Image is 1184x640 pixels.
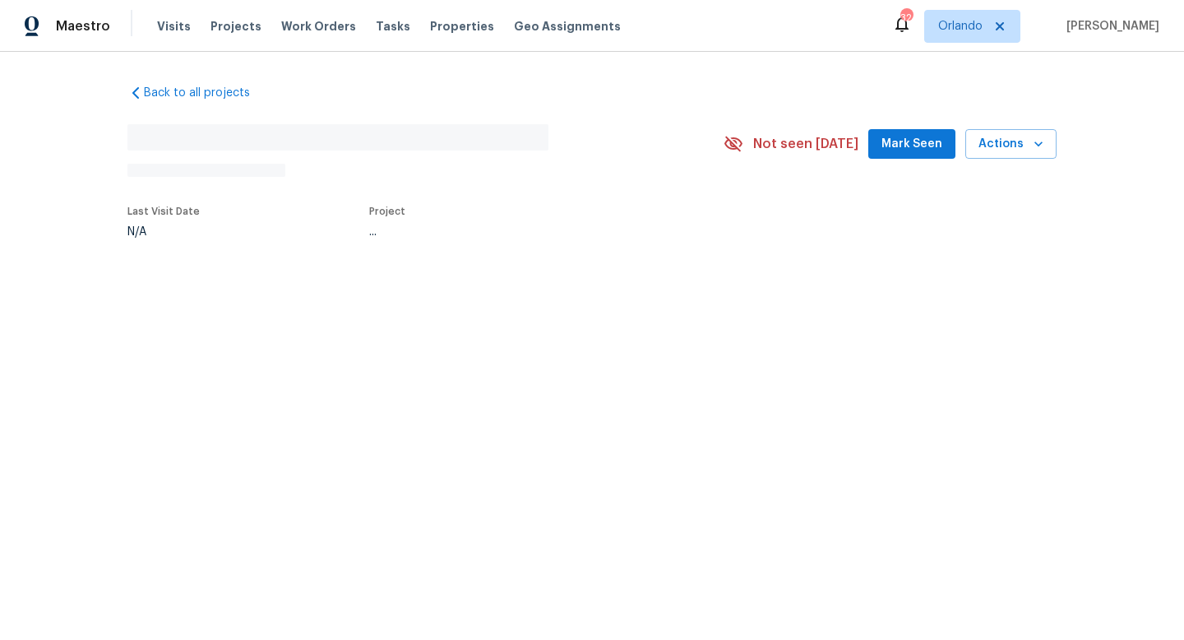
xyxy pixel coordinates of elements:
[127,85,285,101] a: Back to all projects
[210,18,261,35] span: Projects
[56,18,110,35] span: Maestro
[369,206,405,216] span: Project
[127,226,200,238] div: N/A
[938,18,983,35] span: Orlando
[868,129,955,160] button: Mark Seen
[430,18,494,35] span: Properties
[127,206,200,216] span: Last Visit Date
[965,129,1057,160] button: Actions
[900,10,912,26] div: 32
[376,21,410,32] span: Tasks
[978,134,1043,155] span: Actions
[514,18,621,35] span: Geo Assignments
[369,226,685,238] div: ...
[753,136,858,152] span: Not seen [DATE]
[157,18,191,35] span: Visits
[281,18,356,35] span: Work Orders
[881,134,942,155] span: Mark Seen
[1060,18,1159,35] span: [PERSON_NAME]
